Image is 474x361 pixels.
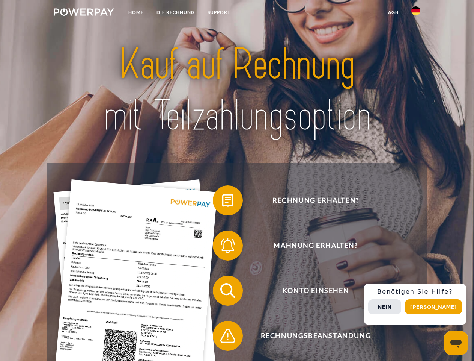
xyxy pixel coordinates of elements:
a: SUPPORT [201,6,237,19]
button: Konto einsehen [213,276,408,306]
div: Schnellhilfe [364,284,466,325]
a: DIE RECHNUNG [150,6,201,19]
img: title-powerpay_de.svg [72,36,402,144]
button: [PERSON_NAME] [405,299,462,314]
img: qb_bell.svg [218,236,237,255]
img: qb_bill.svg [218,191,237,210]
h3: Benötigen Sie Hilfe? [368,288,462,296]
img: de [411,6,420,15]
button: Rechnungsbeanstandung [213,321,408,351]
iframe: Schaltfläche zum Öffnen des Messaging-Fensters [444,331,468,355]
button: Nein [368,299,401,314]
span: Rechnungsbeanstandung [224,321,408,351]
a: agb [382,6,405,19]
img: logo-powerpay-white.svg [54,8,114,16]
span: Konto einsehen [224,276,408,306]
img: qb_search.svg [218,281,237,300]
span: Mahnung erhalten? [224,231,408,261]
button: Mahnung erhalten? [213,231,408,261]
a: Home [122,6,150,19]
img: qb_warning.svg [218,326,237,345]
span: Rechnung erhalten? [224,185,408,215]
button: Rechnung erhalten? [213,185,408,215]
